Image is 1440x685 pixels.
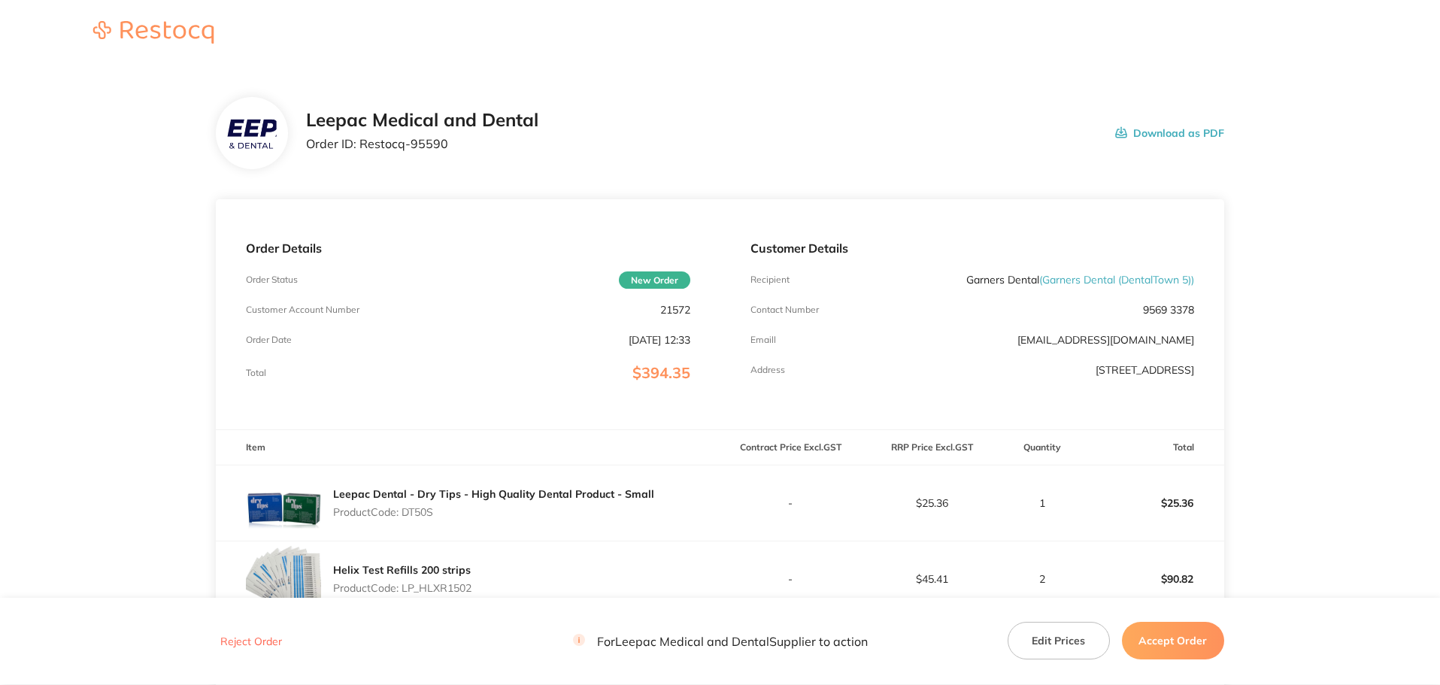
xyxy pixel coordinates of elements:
[333,563,471,577] a: Helix Test Refills 200 strips
[246,305,359,315] p: Customer Account Number
[216,430,720,465] th: Item
[1115,110,1224,156] button: Download as PDF
[862,497,1002,509] p: $25.36
[333,506,654,518] p: Product Code: DT50S
[246,335,292,345] p: Order Date
[228,119,277,148] img: dm1oeDltMQ
[333,487,654,501] a: Leepac Dental - Dry Tips - High Quality Dental Product - Small
[619,271,690,289] span: New Order
[862,573,1002,585] p: $45.41
[1122,623,1224,660] button: Accept Order
[1083,430,1224,465] th: Total
[573,635,868,649] p: For Leepac Medical and Dental Supplier to action
[721,497,861,509] p: -
[861,430,1002,465] th: RRP Price Excl. GST
[629,334,690,346] p: [DATE] 12:33
[750,305,819,315] p: Contact Number
[1084,485,1223,521] p: $25.36
[246,368,266,378] p: Total
[306,137,538,150] p: Order ID: Restocq- 95590
[750,274,790,285] p: Recipient
[750,335,776,345] p: Emaill
[632,363,690,382] span: $394.35
[1002,430,1083,465] th: Quantity
[333,582,471,594] p: Product Code: LP_HLXR1502
[246,274,298,285] p: Order Status
[1039,273,1194,286] span: ( Garners Dental (DentalTown 5) )
[1003,497,1082,509] p: 1
[750,365,785,375] p: Address
[216,635,286,649] button: Reject Order
[246,541,321,617] img: NDUwYTN6cg
[78,21,229,46] a: Restocq logo
[721,573,861,585] p: -
[78,21,229,44] img: Restocq logo
[306,110,538,131] h2: Leepac Medical and Dental
[1096,364,1194,376] p: [STREET_ADDRESS]
[750,241,1194,255] p: Customer Details
[246,465,321,541] img: cW55eTFuMg
[660,304,690,316] p: 21572
[1084,561,1223,597] p: $90.82
[1008,623,1110,660] button: Edit Prices
[1017,333,1194,347] a: [EMAIL_ADDRESS][DOMAIN_NAME]
[1003,573,1082,585] p: 2
[246,241,690,255] p: Order Details
[1143,304,1194,316] p: 9569 3378
[720,430,862,465] th: Contract Price Excl. GST
[966,274,1194,286] p: Garners Dental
